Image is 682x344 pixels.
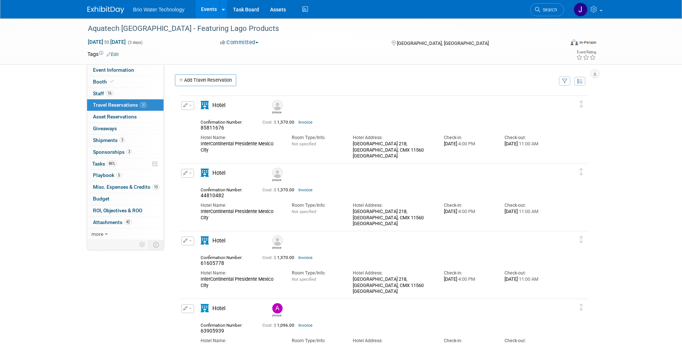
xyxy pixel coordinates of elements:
[201,192,224,198] span: 44810482
[272,313,281,318] div: Angela Moyano
[270,235,283,250] div: Jonathan Monroy
[127,40,143,45] span: (3 days)
[505,135,554,141] div: Check-out:
[579,40,596,45] div: In-Person
[505,338,554,344] div: Check-out:
[457,141,475,146] span: 4:00 PM
[562,79,567,84] i: Filter by Traveler
[87,99,164,111] a: Travel Reservations20
[149,240,164,249] td: Toggle Event Tabs
[87,158,164,170] a: Tasks86%
[353,338,433,344] div: Hotel Address:
[87,181,164,193] a: Misc. Expenses & Credits10
[272,303,283,313] img: Angela Moyano
[91,231,103,237] span: more
[444,276,493,282] div: [DATE]
[87,111,164,123] a: Asset Reservations
[133,7,184,13] span: Brio Water Technology
[201,338,281,344] div: Hotel Name:
[353,209,433,227] div: [GEOGRAPHIC_DATA] 218, [GEOGRAPHIC_DATA], CMX 11560 [GEOGRAPHIC_DATA]
[298,255,312,260] a: Invoice
[353,270,433,276] div: Hotel Address:
[298,323,312,328] a: Invoice
[201,141,281,153] div: InterContinental Presidente Mexico City
[201,135,281,141] div: Hotel Name:
[107,52,119,57] a: Edit
[540,7,557,13] span: Search
[579,304,583,311] i: Click and drag to move item
[272,168,283,178] img: Walter Westphal
[140,102,147,108] span: 20
[457,276,475,282] span: 4:00 PM
[262,120,277,125] span: Cost: $
[272,100,283,110] img: Ernesto Esteban Kokovic
[87,217,164,228] a: Attachments42
[270,303,283,318] div: Angela Moyano
[292,142,316,146] span: Not specified
[505,209,554,214] div: [DATE]
[116,173,122,178] span: 5
[93,172,122,178] span: Playbook
[272,178,281,182] div: Walter Westphal
[521,38,596,49] div: Event Format
[272,246,281,250] div: Jonathan Monroy
[201,304,209,312] i: Hotel
[292,338,341,344] div: Room Type/Info:
[201,276,281,288] div: InterContinental Presidente Mexico City
[201,260,224,266] span: 61605778
[124,219,132,225] span: 42
[93,219,132,225] span: Attachments
[212,237,226,244] span: Hotel
[272,235,283,246] img: Jonathan Monroy
[152,184,159,190] span: 10
[93,149,132,155] span: Sponsorships
[87,39,126,45] span: [DATE] [DATE]
[353,202,433,209] div: Hotel Address:
[87,50,119,58] td: Tags
[579,168,583,175] i: Click and drag to move item
[87,88,164,99] a: Staff16
[92,161,117,167] span: Tasks
[262,255,297,260] span: 1,370.00
[201,209,281,220] div: InterContinental Presidente Mexico City
[201,202,281,209] div: Hotel Name:
[110,79,114,84] i: Booth reservation complete
[93,196,110,202] span: Budget
[518,209,538,214] span: 11:00 AM
[212,305,226,312] span: Hotel
[270,168,283,182] div: Walter Westphal
[353,135,433,141] div: Hotel Address:
[457,209,475,214] span: 4:00 PM
[272,110,281,114] div: Ernesto Esteban Kokovic
[87,228,164,240] a: more
[444,209,493,214] div: [DATE]
[93,208,142,213] span: ROI, Objectives & ROO
[292,135,341,141] div: Room Type/Info:
[292,277,316,282] span: Not specified
[93,79,115,85] span: Booth
[201,328,224,334] span: 63905939
[93,91,113,96] span: Staff
[93,184,159,190] span: Misc. Expenses & Credits
[444,135,493,141] div: Check-in:
[298,187,312,192] a: Invoice
[518,141,538,146] span: 11:00 AM
[505,276,554,282] div: [DATE]
[93,114,137,120] span: Asset Reservations
[212,102,226,109] span: Hotel
[262,255,277,260] span: Cost: $
[292,209,316,214] span: Not specified
[201,270,281,276] div: Hotel Name:
[87,146,164,158] a: Sponsorships3
[218,39,261,46] button: Committed
[292,270,341,276] div: Room Type/Info:
[262,323,277,328] span: Cost: $
[93,102,147,108] span: Travel Reservations
[353,141,433,159] div: [GEOGRAPHIC_DATA] 218, [GEOGRAPHIC_DATA], CMX 11560 [GEOGRAPHIC_DATA]
[518,276,538,282] span: 11:00 AM
[576,50,596,54] div: Event Rating
[201,237,209,245] i: Hotel
[87,193,164,205] a: Budget
[87,123,164,134] a: Giveaways
[201,125,224,131] span: 85811676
